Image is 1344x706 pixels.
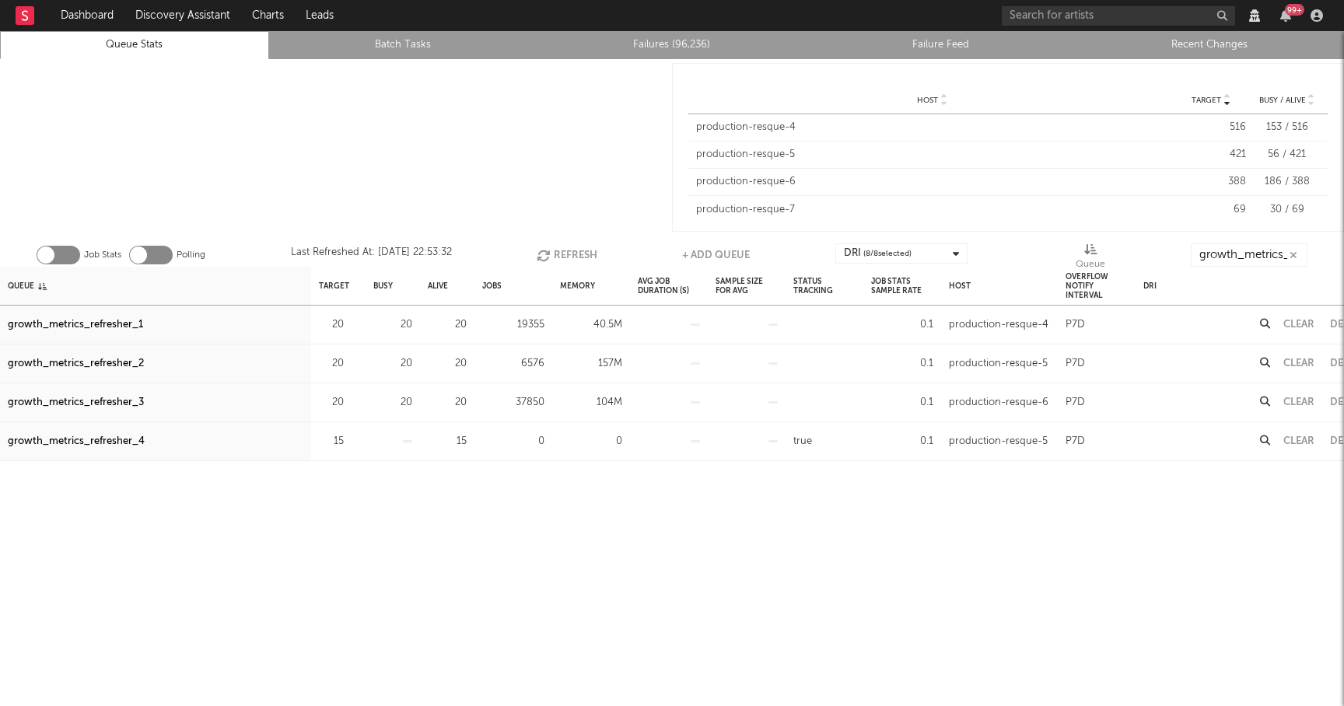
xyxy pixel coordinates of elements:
[949,316,1048,334] div: production-resque-4
[1192,96,1221,105] span: Target
[1066,269,1128,302] div: Overflow Notify Interval
[1176,202,1246,218] div: 69
[560,432,622,451] div: 0
[482,355,544,373] div: 6576
[1259,96,1306,105] span: Busy / Alive
[1285,4,1304,16] div: 99 +
[696,174,1168,190] div: production-resque-6
[428,355,467,373] div: 20
[1076,243,1105,273] div: Queue
[319,393,344,412] div: 20
[871,316,933,334] div: 0.1
[917,96,938,105] span: Host
[482,432,544,451] div: 0
[844,244,912,263] div: DRI
[482,393,544,412] div: 37850
[1066,393,1085,412] div: P7D
[482,316,544,334] div: 19355
[1254,147,1320,163] div: 56 / 421
[428,316,467,334] div: 20
[84,246,121,264] label: Job Stats
[1283,436,1314,446] button: Clear
[1002,6,1235,26] input: Search for artists
[716,269,778,302] div: Sample Size For Avg
[8,269,47,302] div: Queue
[638,269,700,302] div: Avg Job Duration (s)
[871,269,933,302] div: Job Stats Sample Rate
[177,246,205,264] label: Polling
[871,355,933,373] div: 0.1
[319,269,349,302] div: Target
[1143,269,1157,302] div: DRI
[696,147,1168,163] div: production-resque-5
[291,243,452,267] div: Last Refreshed At: [DATE] 22:53:32
[373,355,412,373] div: 20
[8,432,145,451] a: growth_metrics_refresher_4
[1191,243,1307,267] input: Search...
[1066,316,1085,334] div: P7D
[373,316,412,334] div: 20
[537,243,597,267] button: Refresh
[1254,174,1320,190] div: 186 / 388
[696,202,1168,218] div: production-resque-7
[871,393,933,412] div: 0.1
[9,36,261,54] a: Queue Stats
[319,432,344,451] div: 15
[8,316,143,334] a: growth_metrics_refresher_1
[1066,432,1085,451] div: P7D
[863,244,912,263] span: ( 8 / 8 selected)
[278,36,530,54] a: Batch Tasks
[949,393,1048,412] div: production-resque-6
[949,269,971,302] div: Host
[1083,36,1335,54] a: Recent Changes
[1283,358,1314,369] button: Clear
[428,432,467,451] div: 15
[319,316,344,334] div: 20
[815,36,1067,54] a: Failure Feed
[560,269,595,302] div: Memory
[560,355,622,373] div: 157M
[373,393,412,412] div: 20
[1280,9,1291,22] button: 99+
[1283,320,1314,330] button: Clear
[428,269,448,302] div: Alive
[1176,147,1246,163] div: 421
[482,269,502,302] div: Jobs
[949,355,1048,373] div: production-resque-5
[373,269,393,302] div: Busy
[560,316,622,334] div: 40.5M
[1254,202,1320,218] div: 30 / 69
[1254,120,1320,135] div: 153 / 516
[319,355,344,373] div: 20
[8,355,144,373] a: growth_metrics_refresher_2
[546,36,798,54] a: Failures (96,236)
[793,432,812,451] div: true
[428,393,467,412] div: 20
[871,432,933,451] div: 0.1
[1283,397,1314,407] button: Clear
[696,120,1168,135] div: production-resque-4
[949,432,1048,451] div: production-resque-5
[1176,120,1246,135] div: 516
[1076,255,1105,274] div: Queue
[682,243,750,267] button: + Add Queue
[560,393,622,412] div: 104M
[793,269,856,302] div: Status Tracking
[8,393,144,412] a: growth_metrics_refresher_3
[1176,174,1246,190] div: 388
[1066,355,1085,373] div: P7D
